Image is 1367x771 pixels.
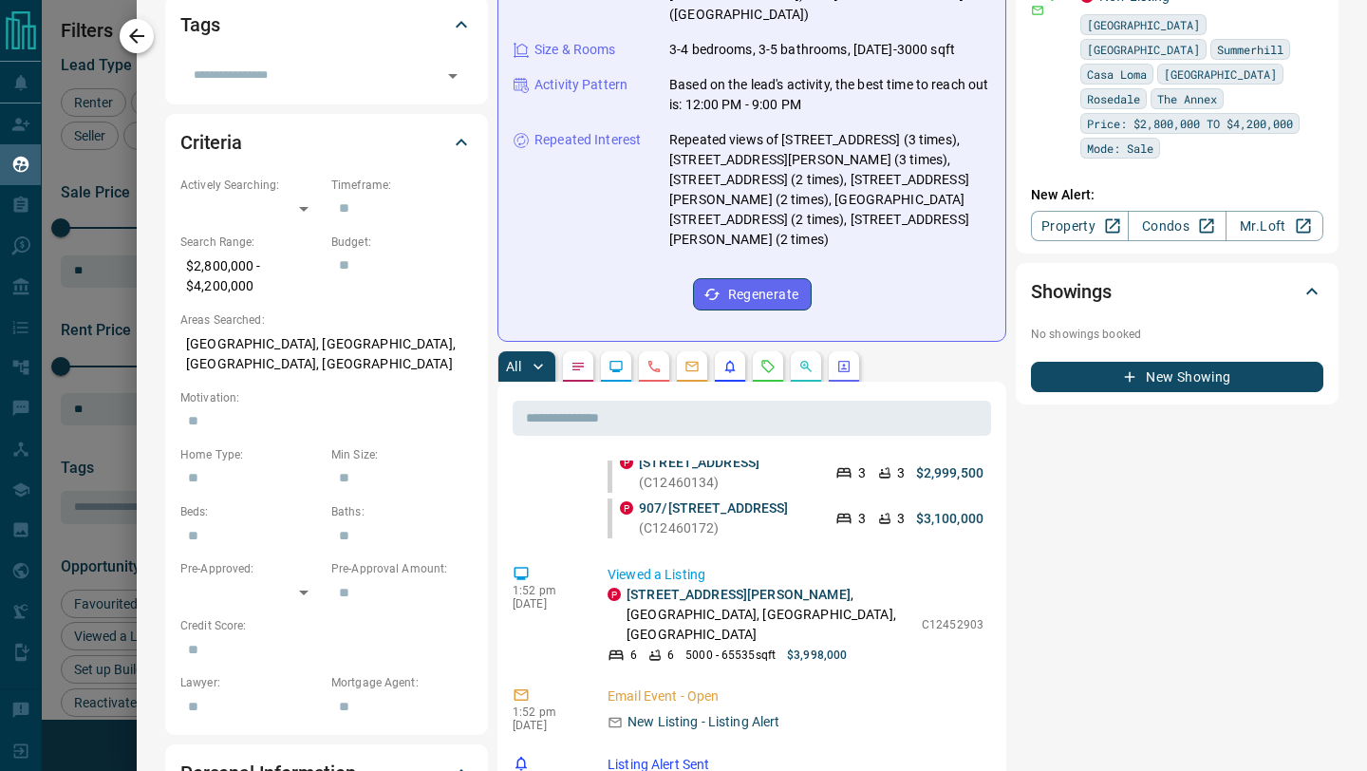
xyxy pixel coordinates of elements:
p: [GEOGRAPHIC_DATA], [GEOGRAPHIC_DATA], [GEOGRAPHIC_DATA], [GEOGRAPHIC_DATA] [180,329,473,380]
p: [DATE] [513,597,579,611]
p: 3 [858,509,866,529]
div: Tags [180,2,473,47]
span: Summerhill [1217,40,1283,59]
p: 3 [897,463,905,483]
span: Casa Loma [1087,65,1147,84]
div: Criteria [180,120,473,165]
p: Motivation: [180,389,473,406]
svg: Opportunities [798,359,814,374]
svg: Lead Browsing Activity [609,359,624,374]
h2: Criteria [180,127,242,158]
p: Viewed a Listing [608,565,983,585]
div: property.ca [620,501,633,515]
p: 1:52 pm [513,705,579,719]
p: (C12460134) [639,453,816,493]
p: $3,100,000 [916,509,983,529]
p: Mortgage Agent: [331,674,473,691]
div: Showings [1031,269,1323,314]
p: 3 [858,463,866,483]
p: , [GEOGRAPHIC_DATA], [GEOGRAPHIC_DATA], [GEOGRAPHIC_DATA] [627,585,912,645]
a: Condos [1128,211,1226,241]
p: Search Range: [180,234,322,251]
p: 3-4 bedrooms, 3-5 bathrooms, [DATE]-3000 sqft [669,40,955,60]
p: Pre-Approval Amount: [331,560,473,577]
svg: Requests [760,359,776,374]
p: Repeated views of [STREET_ADDRESS] (3 times), [STREET_ADDRESS][PERSON_NAME] (3 times), [STREET_AD... [669,130,990,250]
p: $3,998,000 [787,647,847,664]
p: New Listing - Listing Alert [627,712,780,732]
p: Timeframe: [331,177,473,194]
p: Repeated Interest [534,130,641,150]
p: $2,999,500 [916,463,983,483]
p: 6 [667,647,674,664]
p: Min Size: [331,446,473,463]
a: Mr.Loft [1226,211,1323,241]
p: No showings booked [1031,326,1323,343]
p: 6 [630,647,637,664]
p: Beds: [180,503,322,520]
span: [GEOGRAPHIC_DATA] [1164,65,1277,84]
p: Based on the lead's activity, the best time to reach out is: 12:00 PM - 9:00 PM [669,75,990,115]
span: The Annex [1157,89,1217,108]
span: Rosedale [1087,89,1140,108]
span: [GEOGRAPHIC_DATA] [1087,15,1200,34]
span: Price: $2,800,000 TO $4,200,000 [1087,114,1293,133]
p: Email Event - Open [608,686,983,706]
a: 907/[STREET_ADDRESS] [639,500,789,516]
div: property.ca [608,588,621,601]
a: Property [1031,211,1129,241]
p: 1:52 pm [513,584,579,597]
p: Home Type: [180,446,322,463]
svg: Agent Actions [836,359,852,374]
p: Areas Searched: [180,311,473,329]
p: $2,800,000 - $4,200,000 [180,251,322,302]
svg: Email [1031,4,1044,17]
span: Mode: Sale [1087,139,1153,158]
button: New Showing [1031,362,1323,392]
p: Budget: [331,234,473,251]
p: Activity Pattern [534,75,627,95]
svg: Listing Alerts [722,359,738,374]
span: [GEOGRAPHIC_DATA] [1087,40,1200,59]
p: Lawyer: [180,674,322,691]
button: Open [440,63,466,89]
p: Baths: [331,503,473,520]
p: C12452903 [922,616,983,633]
p: New Alert: [1031,185,1323,205]
h2: Tags [180,9,219,40]
p: Pre-Approved: [180,560,322,577]
a: [STREET_ADDRESS][PERSON_NAME] [627,587,851,602]
p: Credit Score: [180,617,473,634]
p: (C12460172) [639,498,816,538]
h2: Showings [1031,276,1112,307]
a: [STREET_ADDRESS] [639,455,759,470]
button: Regenerate [693,278,812,310]
p: Actively Searching: [180,177,322,194]
svg: Notes [571,359,586,374]
p: All [506,360,521,373]
p: 5000 - 65535 sqft [685,647,776,664]
svg: Emails [684,359,700,374]
p: Size & Rooms [534,40,616,60]
p: [DATE] [513,719,579,732]
div: property.ca [620,456,633,469]
svg: Calls [646,359,662,374]
p: 3 [897,509,905,529]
